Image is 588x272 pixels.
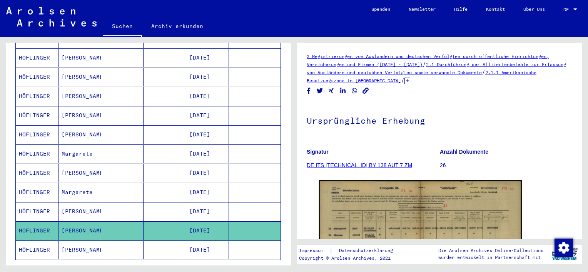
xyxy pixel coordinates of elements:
[555,239,573,257] img: Zustimmung ändern
[186,87,229,106] mat-cell: [DATE]
[58,202,101,221] mat-cell: [PERSON_NAME]
[362,86,370,96] button: Copy link
[550,244,579,264] img: yv_logo.png
[299,247,402,255] div: |
[307,103,573,137] h1: Ursprüngliche Erhebung
[186,144,229,163] mat-cell: [DATE]
[16,106,58,125] mat-cell: HÖFLINGER
[58,240,101,259] mat-cell: [PERSON_NAME]
[58,48,101,67] mat-cell: [PERSON_NAME]
[186,221,229,240] mat-cell: [DATE]
[16,221,58,240] mat-cell: HÖFLINGER
[186,202,229,221] mat-cell: [DATE]
[58,125,101,144] mat-cell: [PERSON_NAME]
[401,77,404,84] span: /
[58,106,101,125] mat-cell: [PERSON_NAME]
[438,254,543,261] p: wurden entwickelt in Partnerschaft mit
[186,68,229,86] mat-cell: [DATE]
[6,7,97,27] img: Arolsen_neg.svg
[16,125,58,144] mat-cell: HÖFLINGER
[482,69,485,76] span: /
[16,48,58,67] mat-cell: HÖFLINGER
[307,61,566,75] a: 2.1 Durchführung der Alliiertenbefehle zur Erfassung von Ausländern und deutschen Verfolgten sowi...
[554,238,573,257] div: Zustimmung ändern
[438,247,543,254] p: Die Arolsen Archives Online-Collections
[440,161,573,169] p: 26
[351,86,359,96] button: Share on WhatsApp
[305,86,313,96] button: Share on Facebook
[186,240,229,259] mat-cell: [DATE]
[16,240,58,259] mat-cell: HÖFLINGER
[186,106,229,125] mat-cell: [DATE]
[16,164,58,182] mat-cell: HÖFLINGER
[58,87,101,106] mat-cell: [PERSON_NAME]
[307,149,329,155] b: Signatur
[440,149,488,155] b: Anzahl Dokumente
[186,48,229,67] mat-cell: [DATE]
[142,17,212,35] a: Archiv erkunden
[16,202,58,221] mat-cell: HÖFLINGER
[16,68,58,86] mat-cell: HÖFLINGER
[16,183,58,202] mat-cell: HÖFLINGER
[186,125,229,144] mat-cell: [DATE]
[58,68,101,86] mat-cell: [PERSON_NAME]
[423,61,426,68] span: /
[563,7,572,12] span: DE
[299,247,329,255] a: Impressum
[58,164,101,182] mat-cell: [PERSON_NAME]
[58,183,101,202] mat-cell: Margarete
[339,86,347,96] button: Share on LinkedIn
[16,144,58,163] mat-cell: HÖFLINGER
[307,162,412,168] a: DE ITS [TECHNICAL_ID] BY 138 AUT 7 ZM
[186,164,229,182] mat-cell: [DATE]
[307,53,549,67] a: 2 Registrierungen von Ausländern und deutschen Verfolgten durch öffentliche Einrichtungen, Versic...
[103,17,142,37] a: Suchen
[186,183,229,202] mat-cell: [DATE]
[316,86,324,96] button: Share on Twitter
[58,221,101,240] mat-cell: [PERSON_NAME]
[333,247,402,255] a: Datenschutzerklärung
[58,144,101,163] mat-cell: Margarete
[299,255,402,262] p: Copyright © Arolsen Archives, 2021
[16,87,58,106] mat-cell: HÖFLINGER
[327,86,336,96] button: Share on Xing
